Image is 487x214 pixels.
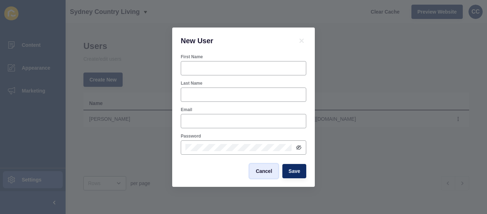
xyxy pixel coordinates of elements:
label: Password [181,133,201,139]
label: First Name [181,54,203,60]
label: Last Name [181,80,203,86]
span: Cancel [256,168,272,175]
h1: New User [181,36,288,45]
button: Save [282,164,306,178]
span: Save [288,168,300,175]
label: Email [181,107,192,113]
button: Cancel [250,164,278,178]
